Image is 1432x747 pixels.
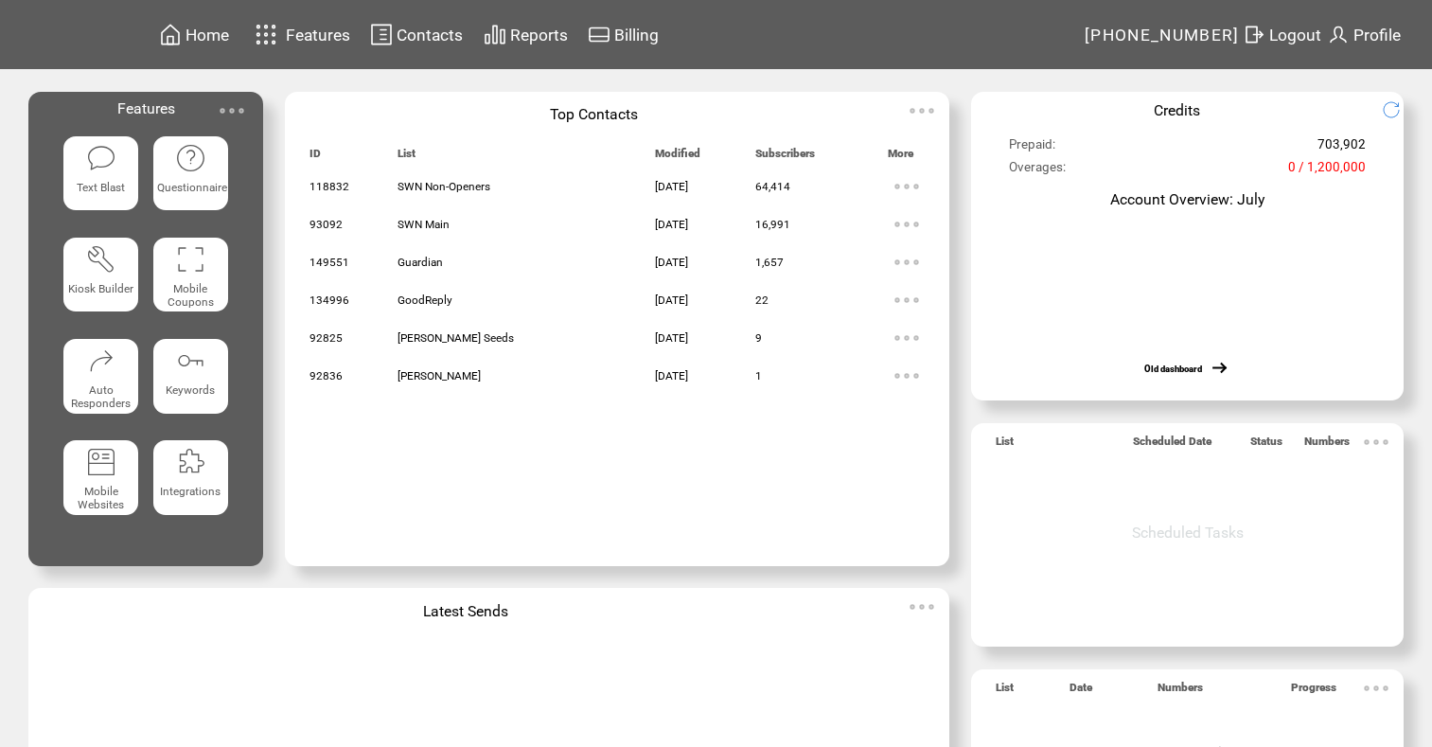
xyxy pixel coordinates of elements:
a: Logout [1240,20,1324,49]
img: ellypsis.svg [903,588,941,626]
span: 0 / 1,200,000 [1288,160,1366,183]
a: Mobile Websites [63,440,138,526]
a: Reports [481,20,571,49]
img: ellypsis.svg [888,243,926,281]
img: creidtcard.svg [588,23,610,46]
span: [DATE] [655,180,688,193]
a: Old dashboard [1144,364,1202,374]
span: Credits [1154,101,1200,119]
span: 9 [755,331,762,345]
img: ellypsis.svg [888,205,926,243]
span: Latest Sends [423,602,508,620]
span: Progress [1291,681,1336,703]
img: profile.svg [1327,23,1350,46]
span: List [398,147,415,169]
span: Reports [510,26,568,44]
span: Profile [1353,26,1401,44]
img: keywords.svg [175,346,205,376]
span: GoodReply [398,293,452,307]
img: coupons.svg [175,244,205,275]
span: Guardian [398,256,443,269]
span: Top Contacts [550,105,638,123]
span: ID [309,147,321,169]
a: Questionnaire [153,136,228,222]
span: Subscribers [755,147,815,169]
a: Features [247,16,354,53]
img: refresh.png [1382,100,1415,119]
span: Date [1070,681,1092,703]
span: List [996,681,1014,703]
span: SWN Non-Openers [398,180,490,193]
span: [DATE] [655,331,688,345]
img: ellypsis.svg [888,168,926,205]
a: Kiosk Builder [63,238,138,324]
img: contacts.svg [370,23,393,46]
a: Text Blast [63,136,138,222]
a: Mobile Coupons [153,238,228,324]
img: mobile-websites.svg [86,447,116,477]
span: 92825 [309,331,343,345]
img: ellypsis.svg [888,281,926,319]
span: Account Overview: July [1110,190,1264,208]
span: 703,902 [1317,137,1366,160]
img: questionnaire.svg [175,143,205,173]
span: 22 [755,293,769,307]
span: Numbers [1158,681,1203,703]
span: Scheduled Tasks [1132,524,1244,542]
span: 1 [755,369,762,382]
a: Billing [585,20,662,49]
img: ellypsis.svg [1357,423,1395,461]
span: 134996 [309,293,349,307]
span: Text Blast [77,181,125,194]
span: Integrations [160,485,221,498]
a: Home [156,20,232,49]
img: ellypsis.svg [888,357,926,395]
span: [DATE] [655,256,688,269]
span: Kiosk Builder [68,282,133,295]
a: Auto Responders [63,339,138,425]
a: Profile [1324,20,1404,49]
span: 16,991 [755,218,790,231]
span: List [996,435,1014,456]
span: Features [286,26,350,44]
a: Keywords [153,339,228,425]
span: Status [1250,435,1282,456]
img: ellypsis.svg [213,92,251,130]
span: Scheduled Date [1133,435,1211,456]
span: Features [117,99,175,117]
span: 93092 [309,218,343,231]
span: Contacts [397,26,463,44]
span: Mobile Coupons [168,282,214,309]
a: Integrations [153,440,228,526]
span: Prepaid: [1009,137,1055,160]
a: Contacts [367,20,466,49]
span: Billing [614,26,659,44]
img: auto-responders.svg [86,346,116,376]
span: 1,657 [755,256,784,269]
img: ellypsis.svg [1357,669,1395,707]
span: [PERSON_NAME] [398,369,481,382]
span: 92836 [309,369,343,382]
span: [DATE] [655,293,688,307]
span: 64,414 [755,180,790,193]
span: [DATE] [655,218,688,231]
img: exit.svg [1243,23,1265,46]
img: integrations.svg [175,447,205,477]
span: Modified [655,147,700,169]
img: ellypsis.svg [888,319,926,357]
span: Keywords [166,383,215,397]
img: text-blast.svg [86,143,116,173]
img: ellypsis.svg [903,92,941,130]
img: tool%201.svg [86,244,116,275]
span: Auto Responders [71,383,131,410]
span: 118832 [309,180,349,193]
span: Numbers [1304,435,1350,456]
span: [PERSON_NAME] Seeds [398,331,514,345]
img: chart.svg [484,23,506,46]
span: SWN Main [398,218,450,231]
span: Questionnaire [157,181,227,194]
span: Home [186,26,229,44]
span: 149551 [309,256,349,269]
span: Logout [1269,26,1321,44]
img: features.svg [250,19,283,50]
